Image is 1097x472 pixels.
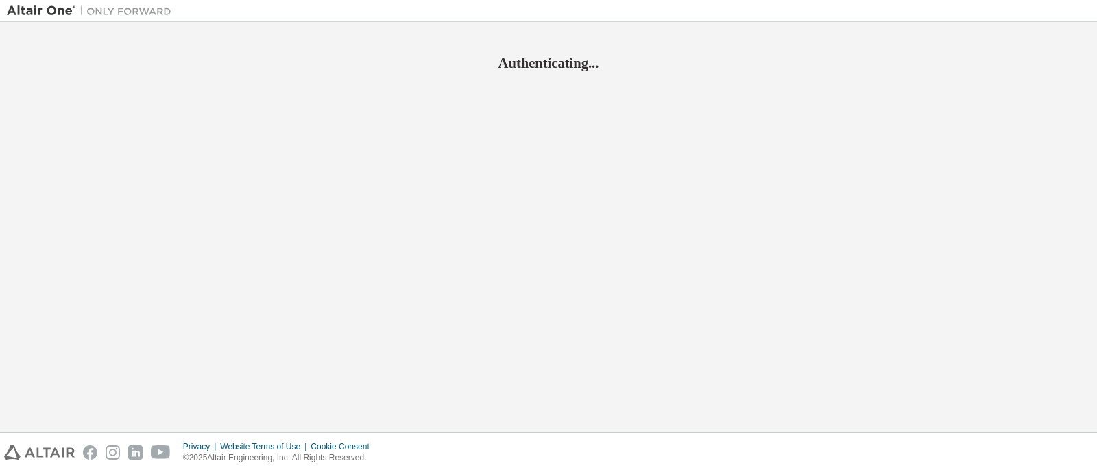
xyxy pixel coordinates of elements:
[311,441,377,452] div: Cookie Consent
[183,452,378,464] p: © 2025 Altair Engineering, Inc. All Rights Reserved.
[106,445,120,460] img: instagram.svg
[4,445,75,460] img: altair_logo.svg
[151,445,171,460] img: youtube.svg
[183,441,220,452] div: Privacy
[83,445,97,460] img: facebook.svg
[7,4,178,18] img: Altair One
[7,54,1090,72] h2: Authenticating...
[220,441,311,452] div: Website Terms of Use
[128,445,143,460] img: linkedin.svg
